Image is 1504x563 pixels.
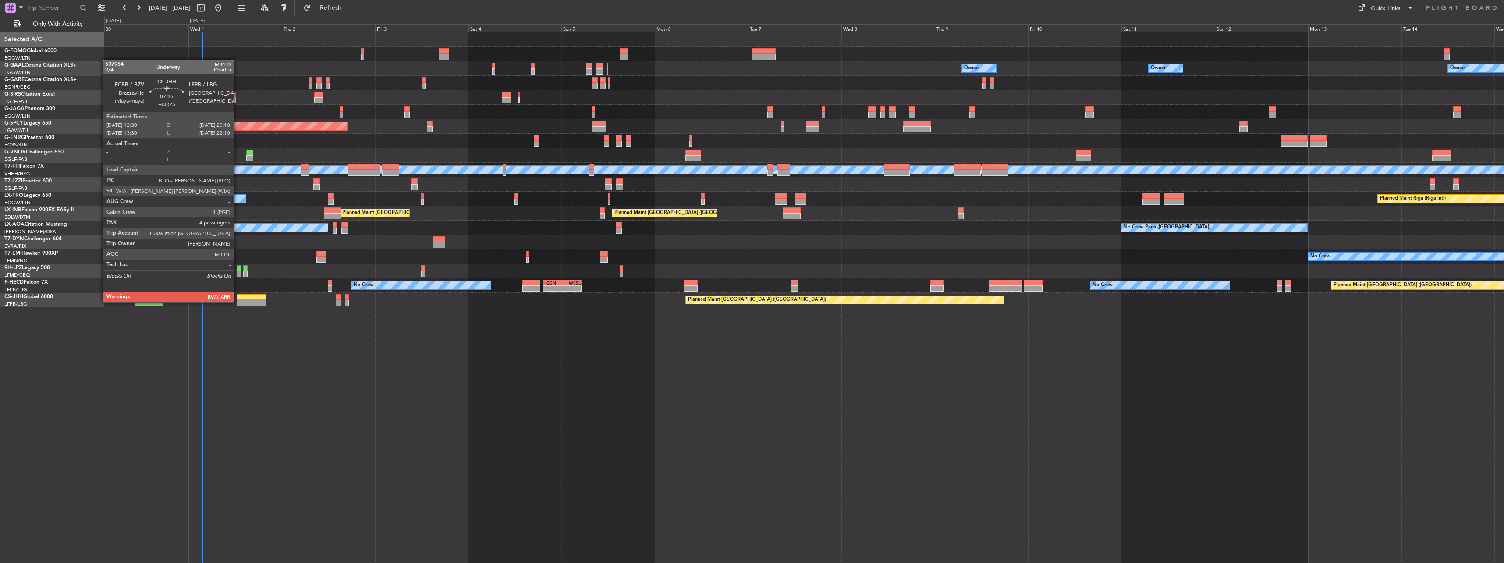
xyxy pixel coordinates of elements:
[614,207,752,220] div: Planned Maint [GEOGRAPHIC_DATA] ([GEOGRAPHIC_DATA])
[4,156,27,163] a: EGLF/FAB
[4,77,77,82] a: G-GARECessna Citation XLS+
[4,178,22,184] span: T7-LZZI
[688,293,826,306] div: Planned Maint [GEOGRAPHIC_DATA] ([GEOGRAPHIC_DATA])
[4,55,31,61] a: EGGW/LTN
[4,135,25,140] span: G-ENRG
[4,142,28,148] a: EGSS/STN
[354,279,374,292] div: No Crew
[468,24,562,32] div: Sat 4
[4,135,54,140] a: G-ENRGPraetor 600
[4,193,51,198] a: LX-TROLegacy 650
[4,185,27,192] a: EGLF/FAB
[312,5,349,11] span: Refresh
[199,163,337,176] div: Planned Maint [GEOGRAPHIC_DATA] ([GEOGRAPHIC_DATA])
[1401,24,1495,32] div: Tue 14
[4,286,27,293] a: LFPB/LBG
[4,171,30,177] a: VHHH/HKG
[10,17,95,31] button: Only With Activity
[1121,24,1215,32] div: Sat 11
[4,92,21,97] span: G-SIRS
[1124,221,1210,234] div: No Crew Paris ([GEOGRAPHIC_DATA])
[58,221,153,234] div: No Crew Antwerp ([GEOGRAPHIC_DATA])
[4,178,52,184] a: T7-LZZIPraetor 600
[1310,250,1330,263] div: No Crew
[1093,279,1113,292] div: No Crew
[4,207,21,213] span: LX-INB
[342,207,426,220] div: Planned Maint [GEOGRAPHIC_DATA]
[4,63,77,68] a: G-GAALCessna Citation XLS+
[4,236,24,242] span: T7-DYN
[655,24,748,32] div: Mon 6
[4,150,26,155] span: G-VNOR
[4,63,25,68] span: G-GAAL
[4,236,62,242] a: T7-DYNChallenger 604
[4,214,30,221] a: EDLW/DTM
[4,193,23,198] span: LX-TRO
[4,294,53,299] a: CS-JHHGlobal 6000
[1028,24,1121,32] div: Fri 10
[27,1,77,14] input: Trip Number
[156,192,192,205] div: A/C Unavailable
[4,265,22,271] span: 9H-LPZ
[23,21,92,27] span: Only With Activity
[1308,24,1401,32] div: Mon 13
[4,84,31,90] a: EGNR/CEG
[4,251,58,256] a: T7-EMIHawker 900XP
[4,200,31,206] a: EGGW/LTN
[4,164,20,169] span: T7-FFI
[375,24,468,32] div: Fri 3
[106,18,121,25] div: [DATE]
[4,113,31,119] a: EGGW/LTN
[4,98,27,105] a: EGLF/FAB
[95,24,188,32] div: Tue 30
[4,257,30,264] a: LFMN/NCE
[964,62,979,75] div: Owner
[543,286,562,291] div: -
[4,150,64,155] a: G-VNORChallenger 650
[935,24,1028,32] div: Thu 9
[4,243,26,249] a: EVRA/RIX
[188,24,282,32] div: Wed 1
[4,272,30,278] a: LFMD/CEQ
[190,18,205,25] div: [DATE]
[561,24,655,32] div: Sun 5
[543,280,562,285] div: HEGN
[4,251,21,256] span: T7-EMI
[4,121,51,126] a: G-SPCYLegacy 650
[4,121,23,126] span: G-SPCY
[282,24,375,32] div: Thu 2
[4,207,74,213] a: LX-INBFalcon 900EX EASy II
[1371,4,1401,13] div: Quick Links
[4,294,23,299] span: CS-JHH
[4,77,25,82] span: G-GARE
[1334,279,1472,292] div: Planned Maint [GEOGRAPHIC_DATA] ([GEOGRAPHIC_DATA])
[562,280,581,285] div: WSSL
[4,280,48,285] a: F-HECDFalcon 7X
[149,4,190,12] span: [DATE] - [DATE]
[4,69,31,76] a: EGGW/LTN
[4,106,25,111] span: G-JAGA
[299,1,352,15] button: Refresh
[4,106,55,111] a: G-JAGAPhenom 300
[4,265,50,271] a: 9H-LPZLegacy 500
[4,48,27,53] span: G-FOMO
[4,222,67,227] a: LX-AOACitation Mustang
[4,164,44,169] a: T7-FFIFalcon 7X
[4,222,25,227] span: LX-AOA
[1215,24,1308,32] div: Sun 12
[1151,62,1166,75] div: Owner
[4,280,24,285] span: F-HECD
[1380,192,1446,205] div: Planned Maint Riga (Riga Intl)
[748,24,841,32] div: Tue 7
[4,127,28,134] a: LGAV/ATH
[841,24,935,32] div: Wed 8
[4,48,57,53] a: G-FOMOGlobal 6000
[4,301,27,307] a: LFPB/LBG
[562,286,581,291] div: -
[1450,62,1465,75] div: Owner
[4,228,56,235] a: [PERSON_NAME]/QSA
[4,92,55,97] a: G-SIRSCitation Excel
[1353,1,1418,15] button: Quick Links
